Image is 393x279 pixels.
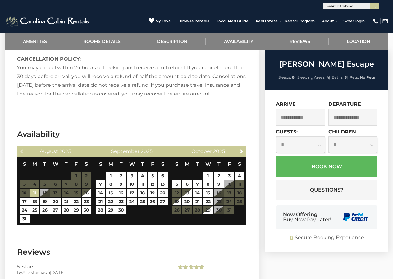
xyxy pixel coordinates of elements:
span: Thursday [65,161,68,167]
h2: [PERSON_NAME] Escape [267,60,387,68]
a: 19 [148,189,157,197]
a: 12 [148,180,157,188]
span: Tuesday [120,161,123,167]
span: Saturday [85,161,88,167]
a: 31 [20,215,30,223]
span: Wednesday [53,161,58,167]
span: Baths: [332,75,344,80]
span: 2025 [59,148,71,154]
span: Anastasiia [22,270,44,275]
a: 25 [138,198,147,206]
label: Arrive [276,101,296,107]
span: Saturday [238,161,241,167]
a: Owner Login [338,17,368,26]
a: 23 [82,198,92,206]
a: 5 [172,180,181,188]
span: Sleeps: [278,75,291,80]
li: | [278,73,296,81]
div: Now Offering [283,212,331,222]
a: 14 [193,189,202,197]
span: Friday [75,161,78,167]
div: Secure Booking Experience [276,234,377,241]
a: 2 [116,172,126,180]
span: Tuesday [196,161,199,167]
a: Description [139,33,206,50]
a: 16 [82,189,92,197]
a: 15 [106,189,116,197]
a: 30 [116,206,126,214]
span: Monday [185,161,190,167]
a: 3 [224,172,234,180]
a: 16 [116,189,126,197]
a: 25 [30,206,39,214]
a: 20 [50,198,61,206]
a: 18 [30,198,39,206]
span: August [40,148,58,154]
a: 15 [203,189,213,197]
a: 4 [138,172,147,180]
a: 17 [127,189,138,197]
a: 4 [235,172,244,180]
a: 7 [96,180,106,188]
span: Saturday [161,161,164,167]
strong: No Pets [360,75,375,80]
a: 19 [172,198,181,206]
span: Friday [228,161,231,167]
a: 18 [138,189,147,197]
img: phone-regular-white.png [372,18,379,24]
label: Departure [328,101,361,107]
a: 3 [127,172,138,180]
a: 7 [193,180,202,188]
a: Rental Program [282,17,318,26]
a: Real Estate [253,17,281,26]
span: October [191,148,212,154]
li: | [297,73,330,81]
a: 20 [158,189,168,197]
a: 13 [182,189,192,197]
h3: 5 Stars [17,264,167,269]
strong: 4 [327,75,329,80]
a: 14 [96,189,106,197]
a: 9 [116,180,126,188]
a: 24 [127,198,138,206]
a: 21 [193,198,202,206]
a: My Favs [149,18,171,24]
a: Amenities [5,33,65,50]
a: Next [238,147,245,155]
a: 11 [138,180,147,188]
a: Local Area Guide [214,17,252,26]
a: 13 [158,180,168,188]
a: 22 [71,198,81,206]
a: 29 [106,206,116,214]
a: Browse Rentals [177,17,212,26]
a: 27 [50,206,61,214]
img: White-1-2.png [5,15,91,27]
a: 21 [96,198,106,206]
a: Availability [206,33,271,50]
a: 26 [148,198,157,206]
a: 8 [203,180,213,188]
a: 22 [203,198,213,206]
a: 6 [182,180,192,188]
a: Location [329,33,388,50]
a: 24 [20,206,30,214]
span: Monday [32,161,37,167]
li: | [332,73,348,81]
a: 11 [30,189,39,197]
label: Children [328,129,356,135]
span: Pets: [350,75,359,80]
a: 20 [182,198,192,206]
span: Sunday [99,161,102,167]
a: 28 [96,206,106,214]
a: Rooms Details [65,33,139,50]
span: Wednesday [205,161,211,167]
span: Sunday [23,161,26,167]
span: Wednesday [129,161,135,167]
a: About [319,17,337,26]
span: Tuesday [43,161,46,167]
a: Reviews [271,33,328,50]
a: 1 [203,172,213,180]
strong: 3 [345,75,347,80]
span: Monday [108,161,113,167]
a: 6 [158,172,168,180]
